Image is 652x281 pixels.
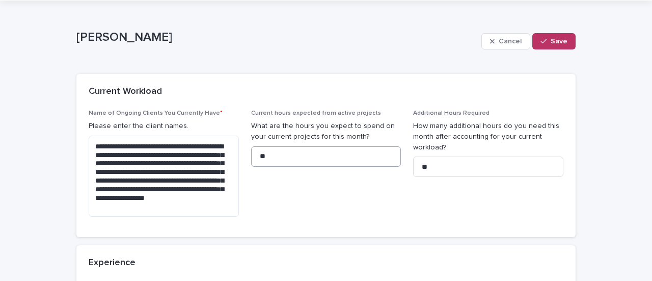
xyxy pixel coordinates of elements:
button: Save [532,33,576,49]
p: [PERSON_NAME] [76,30,477,45]
p: What are the hours you expect to spend on your current projects for this month? [251,121,401,142]
span: Save [551,38,567,45]
p: How many additional hours do you need this month after accounting for your current workload? [413,121,563,152]
span: Current hours expected from active projects [251,110,381,116]
h2: Current Workload [89,86,162,97]
span: Cancel [499,38,522,45]
span: Name of Ongoing Clients You Currently Have [89,110,223,116]
span: Additional Hours Required [413,110,490,116]
button: Cancel [481,33,530,49]
p: Please enter the client names. [89,121,239,132]
h2: Experience [89,258,135,269]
